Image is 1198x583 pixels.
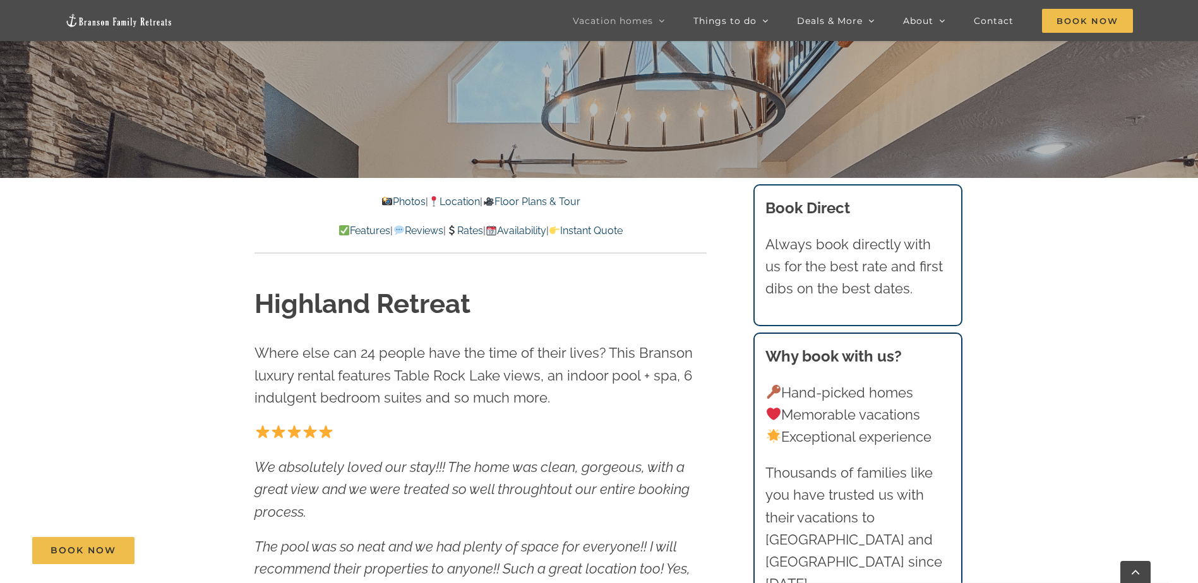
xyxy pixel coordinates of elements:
[303,425,317,439] img: ⭐️
[255,223,707,239] p: | | | |
[486,225,496,235] img: 📆
[287,425,301,439] img: ⭐️
[693,16,757,25] span: Things to do
[255,344,693,405] span: Where else can 24 people have the time of their lives? This Branson luxury rental features Table ...
[482,196,580,208] a: Floor Plans & Tour
[394,225,404,235] img: 💬
[765,345,950,368] h3: Why book with us?
[446,225,457,235] img: 💲
[338,225,390,237] a: Features
[255,459,690,519] em: We absolutely loved our stay!!! The home was clean, gorgeous, with a great view and we were treat...
[51,545,116,556] span: Book Now
[32,537,135,564] a: Book Now
[272,425,285,439] img: ⭐️
[256,425,270,439] img: ⭐️
[765,199,850,217] b: Book Direct
[446,225,483,237] a: Rates
[382,196,392,206] img: 📸
[767,407,781,421] img: ❤️
[381,196,426,208] a: Photos
[255,286,707,323] h1: Highland Retreat
[1042,9,1133,33] span: Book Now
[797,16,863,25] span: Deals & More
[428,196,480,208] a: Location
[974,16,1014,25] span: Contact
[765,382,950,449] p: Hand-picked homes Memorable vacations Exceptional experience
[903,16,933,25] span: About
[429,196,439,206] img: 📍
[549,225,560,235] img: 👉
[767,385,781,399] img: 🔑
[573,16,653,25] span: Vacation homes
[549,225,623,237] a: Instant Quote
[319,425,333,439] img: ⭐️
[393,225,443,237] a: Reviews
[339,225,349,235] img: ✅
[65,13,172,28] img: Branson Family Retreats Logo
[765,233,950,300] p: Always book directly with us for the best rate and first dibs on the best dates.
[484,196,494,206] img: 🎥
[255,194,707,210] p: | |
[486,225,546,237] a: Availability
[767,429,781,443] img: 🌟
